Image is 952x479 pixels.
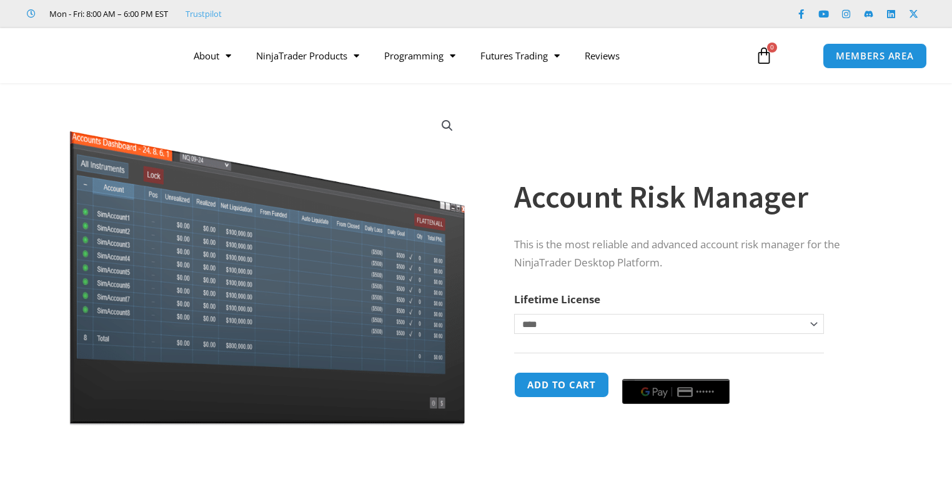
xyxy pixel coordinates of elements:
a: Trustpilot [186,6,222,21]
h1: Account Risk Manager [514,175,879,219]
a: 0 [736,38,791,74]
img: LogoAI | Affordable Indicators – NinjaTrader [27,33,161,78]
label: Lifetime License [514,292,600,306]
a: MEMBERS AREA [823,43,927,69]
text: •••••• [696,388,715,396]
img: Screenshot 2024-08-26 15462845454 [66,105,468,425]
nav: Menu [181,41,743,70]
a: Programming [372,41,468,70]
a: Futures Trading [468,41,572,70]
a: NinjaTrader Products [244,41,372,70]
button: Add to cart [514,372,609,398]
span: 0 [767,43,777,53]
span: Mon - Fri: 8:00 AM – 6:00 PM EST [46,6,168,21]
span: MEMBERS AREA [836,51,914,61]
a: Reviews [572,41,632,70]
button: Buy with GPay [622,379,730,404]
p: This is the most reliable and advanced account risk manager for the NinjaTrader Desktop Platform. [514,236,879,272]
a: About [181,41,244,70]
iframe: Secure payment input frame [620,370,732,371]
a: View full-screen image gallery [436,114,459,137]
